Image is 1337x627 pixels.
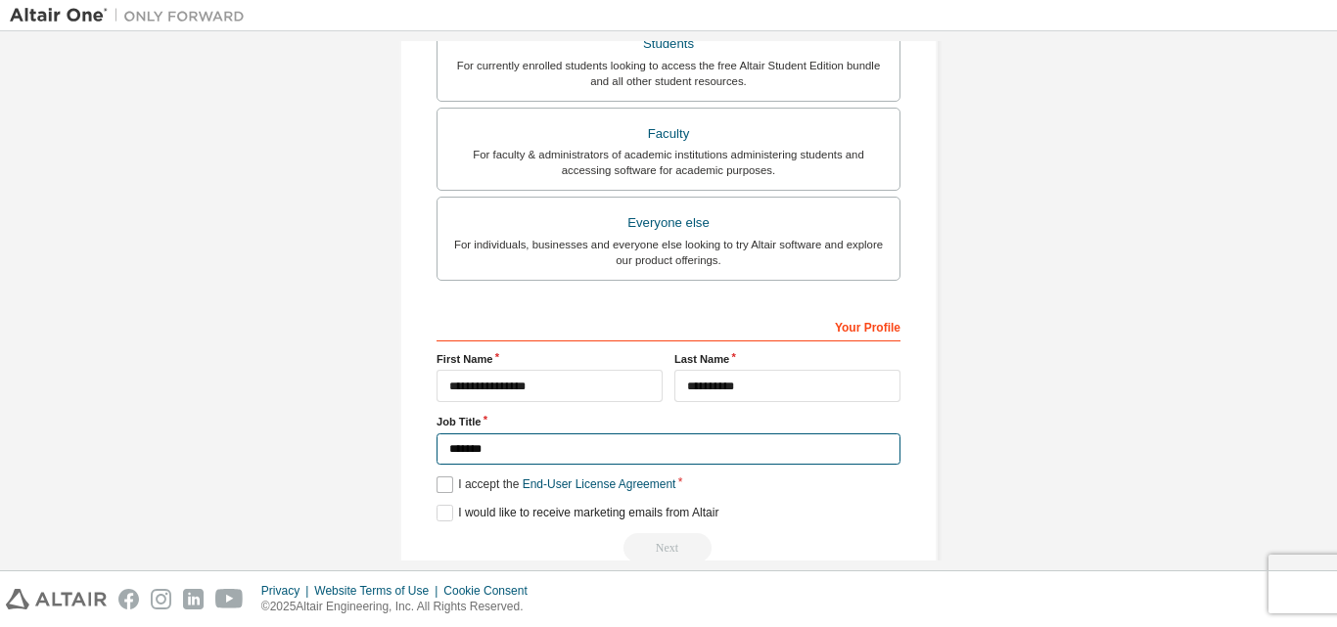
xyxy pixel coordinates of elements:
[523,477,676,491] a: End-User License Agreement
[437,351,663,367] label: First Name
[10,6,254,25] img: Altair One
[443,583,538,599] div: Cookie Consent
[449,58,888,89] div: For currently enrolled students looking to access the free Altair Student Edition bundle and all ...
[449,30,888,58] div: Students
[437,414,900,429] label: Job Title
[674,351,900,367] label: Last Name
[6,589,107,609] img: altair_logo.svg
[437,476,675,493] label: I accept the
[449,209,888,237] div: Everyone else
[215,589,244,609] img: youtube.svg
[449,237,888,268] div: For individuals, businesses and everyone else looking to try Altair software and explore our prod...
[151,589,171,609] img: instagram.svg
[183,589,204,609] img: linkedin.svg
[449,147,888,178] div: For faculty & administrators of academic institutions administering students and accessing softwa...
[118,589,139,609] img: facebook.svg
[449,120,888,148] div: Faculty
[437,310,900,341] div: Your Profile
[437,533,900,562] div: Read and acccept EULA to continue
[314,583,443,599] div: Website Terms of Use
[261,583,314,599] div: Privacy
[261,599,539,615] p: © 2025 Altair Engineering, Inc. All Rights Reserved.
[437,505,718,521] label: I would like to receive marketing emails from Altair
